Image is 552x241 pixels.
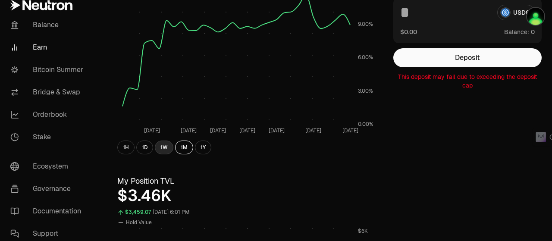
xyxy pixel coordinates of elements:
button: 1W [155,141,173,154]
button: 1D [136,141,153,154]
button: Deposit [393,48,542,67]
div: [DATE] 6:01 PM [153,207,190,217]
tspan: [DATE] [144,127,160,134]
tspan: 3.00% [358,88,373,94]
h3: My Position TVL [117,175,376,187]
tspan: [DATE] [305,127,321,134]
tspan: [DATE] [181,127,197,134]
tspan: [DATE] [342,127,358,134]
tspan: 6.00% [358,54,373,61]
a: Documentation [3,200,93,222]
a: Stake [3,126,93,148]
a: Bitcoin Summer [3,59,93,81]
a: Earn [3,36,93,59]
a: Bridge & Swap [3,81,93,103]
button: 1H [117,141,135,154]
p: This deposit may fail due to exceeding the deposit cap [393,72,542,90]
a: Governance [3,178,93,200]
div: $3.46K [117,187,376,204]
button: 1M [175,141,193,154]
a: Balance [3,14,93,36]
tspan: [DATE] [239,127,255,134]
div: $3,459.07 [125,207,151,217]
a: Ecosystem [3,155,93,178]
img: Kycka wallet [527,8,544,25]
a: Orderbook [3,103,93,126]
button: 1Y [195,141,211,154]
tspan: 9.00% [358,21,373,28]
button: $0.00 [400,27,417,36]
tspan: $6K [358,228,368,235]
tspan: 0.00% [358,121,373,128]
tspan: [DATE] [210,127,226,134]
tspan: [DATE] [269,127,285,134]
span: Hold Value [126,219,152,226]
